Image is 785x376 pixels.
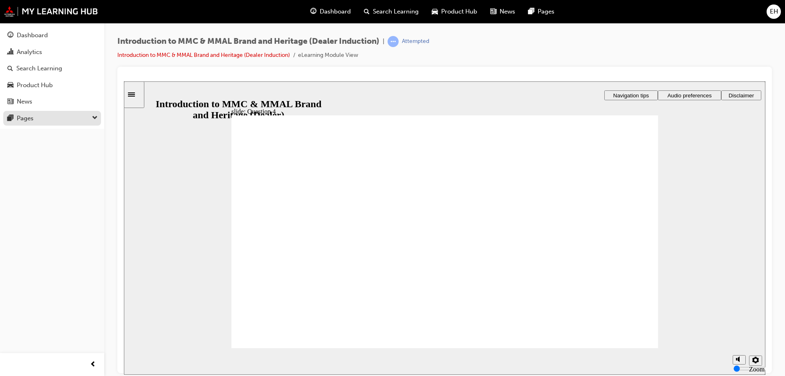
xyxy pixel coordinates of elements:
[489,11,525,17] span: Navigation tips
[597,9,637,19] button: Disclaimer
[17,114,34,123] div: Pages
[7,98,13,106] span: news-icon
[528,7,534,17] span: pages-icon
[310,7,316,17] span: guage-icon
[522,3,561,20] a: pages-iconPages
[441,7,477,16] span: Product Hub
[17,81,53,90] div: Product Hub
[770,7,778,16] span: EH
[534,9,597,19] button: Audio preferences
[388,36,399,47] span: learningRecordVerb_ATTEMPT-icon
[304,3,357,20] a: guage-iconDashboard
[7,82,13,89] span: car-icon
[17,31,48,40] div: Dashboard
[3,45,101,60] a: Analytics
[117,52,290,59] a: Introduction to MMC & MMAL Brand and Heritage (Dealer Induction)
[7,65,13,72] span: search-icon
[90,360,96,370] span: prev-icon
[543,11,588,17] span: Audio preferences
[3,26,101,111] button: DashboardAnalyticsSearch LearningProduct HubNews
[538,7,554,16] span: Pages
[17,47,42,57] div: Analytics
[609,274,622,283] button: Unmute (Ctrl+Alt+M)
[357,3,425,20] a: search-iconSearch Learning
[364,7,370,17] span: search-icon
[605,267,637,293] div: misc controls
[7,115,13,122] span: pages-icon
[480,9,534,19] button: Navigation tips
[625,274,638,284] button: Settings
[298,51,358,60] li: eLearning Module View
[7,32,13,39] span: guage-icon
[432,7,438,17] span: car-icon
[3,78,101,93] a: Product Hub
[4,6,98,17] img: mmal
[425,3,484,20] a: car-iconProduct Hub
[3,94,101,109] a: News
[17,97,32,106] div: News
[3,28,101,43] a: Dashboard
[402,38,429,45] div: Attempted
[3,111,101,126] button: Pages
[3,61,101,76] a: Search Learning
[373,7,419,16] span: Search Learning
[7,49,13,56] span: chart-icon
[320,7,351,16] span: Dashboard
[383,37,384,46] span: |
[605,11,630,17] span: Disclaimer
[500,7,515,16] span: News
[92,113,98,124] span: down-icon
[767,5,781,19] button: EH
[625,284,641,306] label: Zoom to fit
[610,284,662,290] input: volume
[490,7,496,17] span: news-icon
[16,64,62,73] div: Search Learning
[117,37,379,46] span: Introduction to MMC & MMAL Brand and Heritage (Dealer Induction)
[484,3,522,20] a: news-iconNews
